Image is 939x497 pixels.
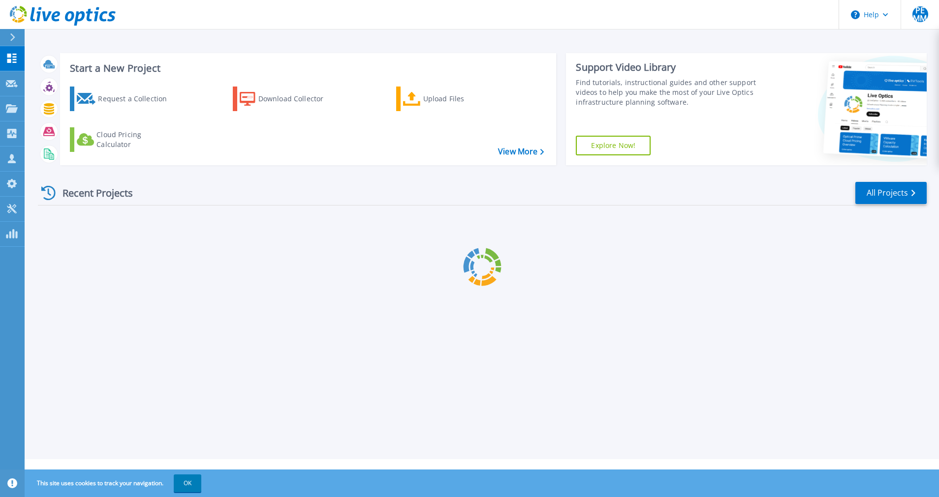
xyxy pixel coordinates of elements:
[576,136,651,155] a: Explore Now!
[174,474,201,492] button: OK
[258,89,337,109] div: Download Collector
[498,147,544,156] a: View More
[855,182,927,204] a: All Projects
[576,61,759,74] div: Support Video Library
[70,63,544,74] h3: Start a New Project
[233,87,343,111] a: Download Collector
[396,87,506,111] a: Upload Files
[423,89,502,109] div: Upload Files
[96,130,175,149] div: Cloud Pricing Calculator
[70,87,180,111] a: Request a Collection
[912,6,928,22] span: PEMM
[70,127,180,152] a: Cloud Pricing Calculator
[38,181,146,205] div: Recent Projects
[98,89,177,109] div: Request a Collection
[27,474,201,492] span: This site uses cookies to track your navigation.
[576,78,759,107] div: Find tutorials, instructional guides and other support videos to help you make the most of your L...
